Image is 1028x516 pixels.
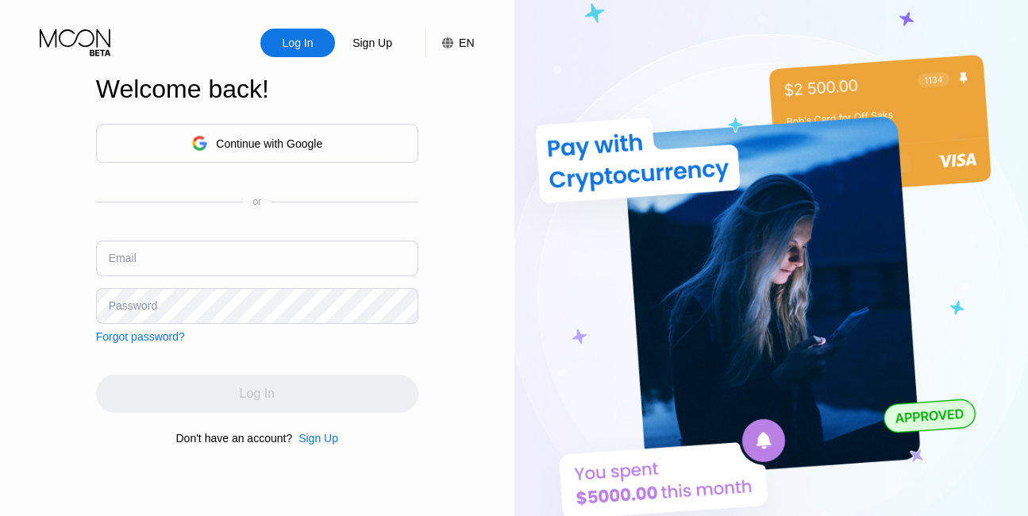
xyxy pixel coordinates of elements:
[109,252,137,264] div: Email
[281,35,315,51] div: Log In
[109,299,157,312] div: Password
[176,432,293,445] div: Don't have an account?
[292,432,338,445] div: Sign Up
[335,29,410,57] div: Sign Up
[96,330,185,343] div: Forgot password?
[298,432,338,445] div: Sign Up
[252,196,261,207] div: or
[216,137,322,150] div: Continue with Google
[459,37,474,49] div: EN
[260,29,335,57] div: Log In
[351,35,394,51] div: Sign Up
[96,75,418,104] div: Welcome back!
[96,124,418,163] div: Continue with Google
[425,29,474,57] div: EN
